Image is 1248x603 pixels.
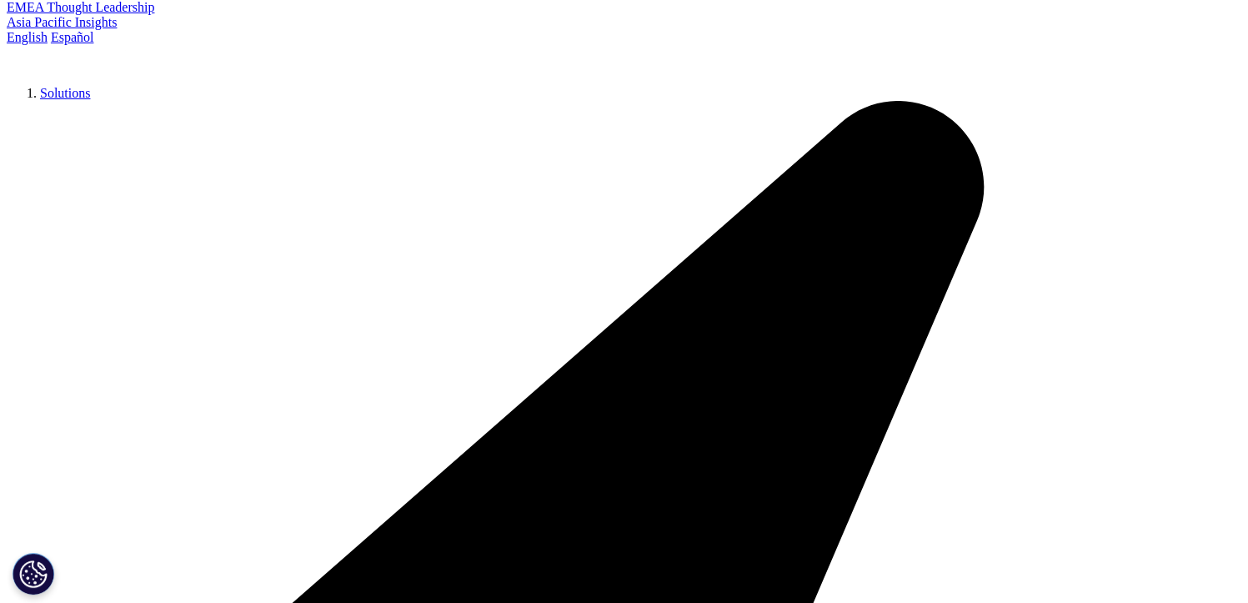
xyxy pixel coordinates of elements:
button: Definições de cookies [13,553,54,595]
a: Solutions [40,86,90,100]
a: Asia Pacific Insights [7,15,117,29]
a: English [7,30,48,44]
a: Español [51,30,94,44]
